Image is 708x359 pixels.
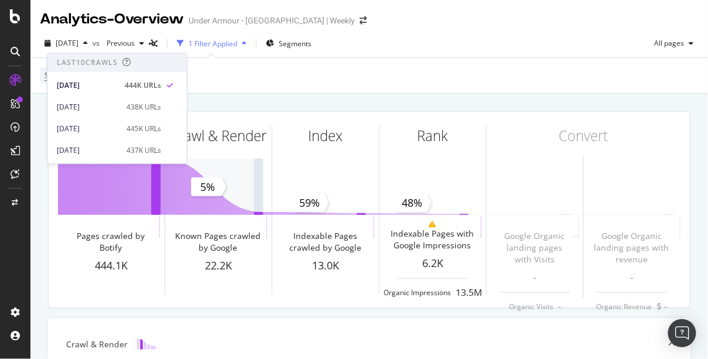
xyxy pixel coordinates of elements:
div: 438K URLs [126,102,161,112]
div: 445K URLs [126,124,161,134]
div: Index [309,126,343,146]
div: Known Pages crawled by Google [172,230,264,254]
div: 444.1K [58,258,165,273]
div: [DATE] [57,102,119,112]
div: Crawl & Render [66,339,128,350]
div: 444K URLs [125,80,161,91]
button: Previous [102,34,149,53]
div: 6.2K [379,256,486,271]
span: All pages [650,38,685,48]
div: 1 Filter Applied [189,39,237,49]
span: 2025 Sep. 8th [56,38,78,48]
div: [DATE] [57,145,119,156]
div: [DATE] [57,124,119,134]
div: Indexable Pages crawled by Google [279,230,371,254]
div: Rank [418,126,449,146]
div: Pages crawled by Botify [65,230,157,254]
button: Segments [261,34,316,53]
div: arrow-right-arrow-left [360,16,367,25]
div: Organic Impressions [384,288,451,298]
div: 437K URLs [126,145,161,156]
div: 13.0K [272,258,379,273]
div: 22.2K [165,258,272,273]
div: [DATE] [57,80,118,91]
img: block-icon [137,339,156,350]
span: Segments [279,39,312,49]
span: Search Type [45,70,85,80]
button: [DATE] [40,34,93,53]
div: Under Armour - [GEOGRAPHIC_DATA] | Weekly [189,15,355,26]
div: Crawl & Render [170,126,267,146]
button: All pages [650,34,699,53]
button: 1 Filter Applied [172,34,251,53]
div: Indexable Pages with Google Impressions [387,228,478,251]
span: Previous [102,38,135,48]
span: vs [93,38,102,48]
div: Open Intercom Messenger [668,319,696,347]
div: Last 10 Crawls [57,58,118,68]
div: Analytics - Overview [40,9,184,29]
div: 13.5M [456,286,482,299]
